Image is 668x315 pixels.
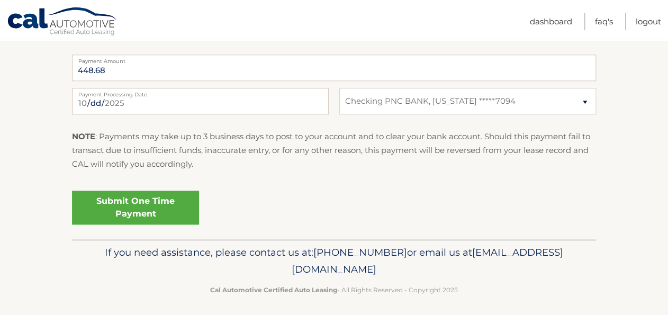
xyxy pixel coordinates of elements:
[72,88,329,96] label: Payment Processing Date
[72,55,596,63] label: Payment Amount
[79,244,589,278] p: If you need assistance, please contact us at: or email us at
[72,131,95,141] strong: NOTE
[292,246,563,275] span: [EMAIL_ADDRESS][DOMAIN_NAME]
[313,246,407,258] span: [PHONE_NUMBER]
[72,191,199,224] a: Submit One Time Payment
[530,13,572,30] a: Dashboard
[636,13,661,30] a: Logout
[72,88,329,114] input: Payment Date
[72,130,596,172] p: : Payments may take up to 3 business days to post to your account and to clear your bank account....
[210,286,337,294] strong: Cal Automotive Certified Auto Leasing
[7,7,118,38] a: Cal Automotive
[72,55,596,81] input: Payment Amount
[79,284,589,295] p: - All Rights Reserved - Copyright 2025
[595,13,613,30] a: FAQ's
